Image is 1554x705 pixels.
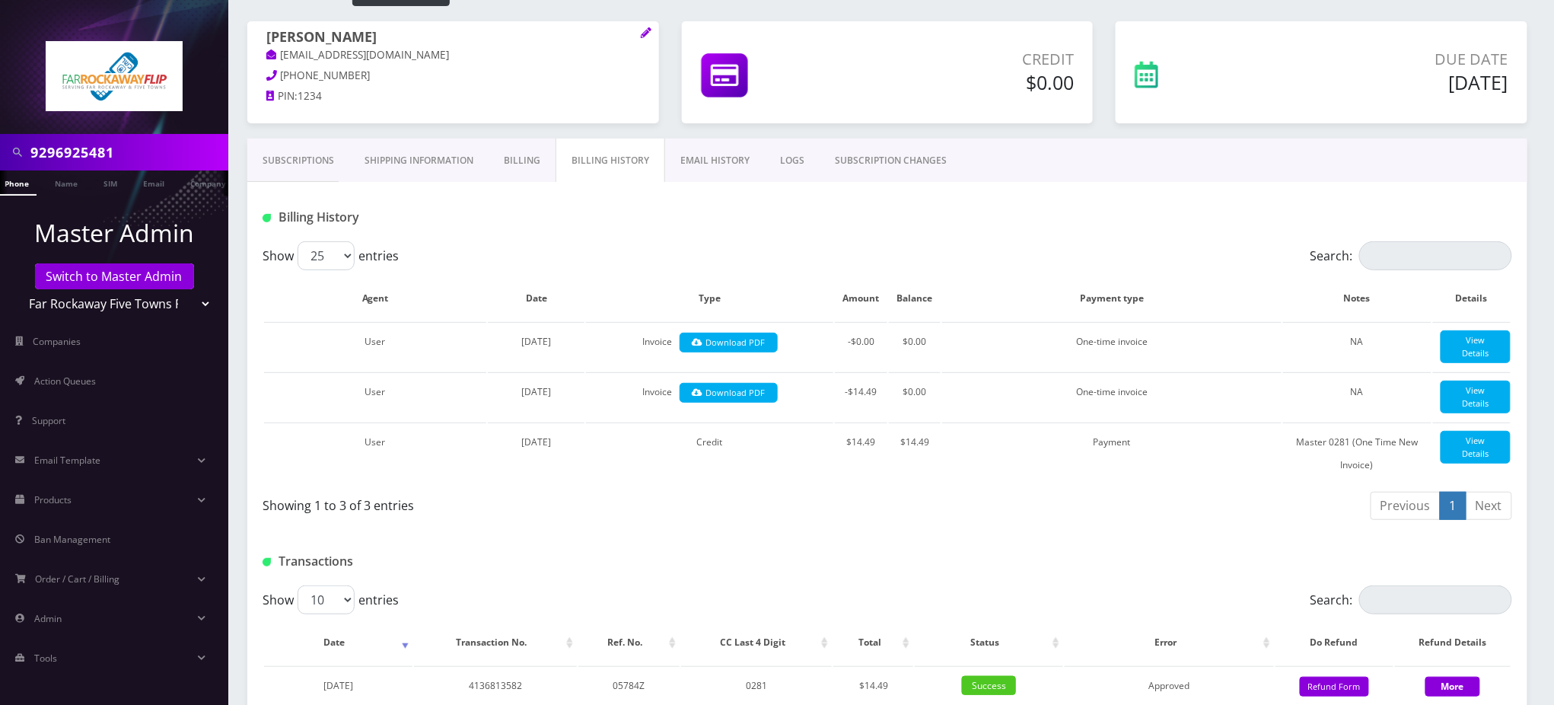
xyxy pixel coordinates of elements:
td: -$14.49 [835,372,887,421]
td: Approved [1065,666,1274,705]
span: [DATE] [323,679,353,692]
a: Company [183,171,234,194]
label: Show entries [263,585,399,614]
span: Companies [33,335,81,348]
img: Far Rockaway Five Towns Flip [46,41,183,111]
span: Tools [34,652,57,665]
a: Download PDF [680,383,778,404]
label: Search: [1310,241,1512,270]
th: Ref. No.: activate to sort column ascending [578,620,680,665]
a: Switch to Master Admin [35,263,194,289]
span: Order / Cart / Billing [36,573,120,585]
span: [DATE] [521,435,551,448]
span: Products [34,493,72,506]
td: One-time invoice [942,372,1282,421]
th: Agent [264,276,486,321]
a: SUBSCRIPTION CHANGES [820,139,962,183]
span: [PHONE_NUMBER] [281,69,371,82]
span: 1234 [298,89,322,103]
th: Date: activate to sort column ascending [264,620,412,665]
th: Details [1433,276,1511,321]
td: $14.49 [889,423,941,484]
h5: [DATE] [1267,71,1508,94]
a: SIM [96,171,125,194]
th: Refund Details [1395,620,1511,665]
span: Support [32,414,65,427]
a: Shipping Information [349,139,489,183]
h5: $0.00 [866,71,1075,94]
a: Next [1466,492,1512,520]
span: Email Template [34,454,100,467]
a: [EMAIL_ADDRESS][DOMAIN_NAME] [266,48,450,63]
th: Status: activate to sort column ascending [915,620,1063,665]
a: 1 [1440,492,1466,520]
span: Success [962,676,1016,695]
input: Search in Company [30,138,225,167]
span: Admin [34,612,62,625]
th: Transaction No.: activate to sort column ascending [414,620,578,665]
td: $0.00 [889,372,941,421]
th: Date [488,276,584,321]
td: 4136813582 [414,666,578,705]
td: One-time invoice [942,322,1282,371]
td: Payment [942,423,1282,484]
a: Download PDF [680,333,778,353]
td: User [264,423,486,484]
a: Subscriptions [247,139,349,183]
span: Action Queues [34,375,96,388]
a: Billing [489,139,556,183]
select: Showentries [298,241,355,270]
td: 0281 [681,666,832,705]
img: Transactions [263,558,271,566]
td: Invoice [586,322,833,371]
label: Show entries [263,241,399,270]
th: CC Last 4 Digit: activate to sort column ascending [681,620,832,665]
input: Search: [1359,241,1512,270]
span: Ban Management [34,533,110,546]
span: [DATE] [521,385,551,398]
th: Error: activate to sort column ascending [1065,620,1274,665]
a: Name [47,171,85,194]
p: Due Date [1267,48,1508,71]
a: View Details [1441,431,1511,464]
td: $14.49 [833,666,913,705]
td: User [264,372,486,421]
a: PIN: [266,89,298,104]
th: Balance [889,276,941,321]
td: $0.00 [889,322,941,371]
a: Previous [1371,492,1441,520]
button: Refund Form [1300,677,1369,697]
h1: Billing History [263,210,664,225]
a: EMAIL HISTORY [665,139,765,183]
td: NA [1283,322,1431,371]
h1: Transactions [263,554,664,569]
th: Notes [1283,276,1431,321]
td: NA [1283,372,1431,421]
th: Do Refund [1275,620,1393,665]
th: Total: activate to sort column ascending [833,620,913,665]
input: Search: [1359,585,1512,614]
p: Credit [866,48,1075,71]
td: Master 0281 (One Time New Invoice) [1283,423,1431,484]
th: Amount [835,276,887,321]
a: View Details [1441,381,1511,413]
a: Email [135,171,172,194]
a: LOGS [765,139,820,183]
select: Showentries [298,585,355,614]
td: User [264,322,486,371]
td: Invoice [586,372,833,421]
button: More [1425,677,1480,697]
td: $14.49 [835,423,887,484]
h1: [PERSON_NAME] [266,29,640,47]
th: Type [586,276,833,321]
a: View Details [1441,330,1511,363]
label: Search: [1310,585,1512,614]
div: Showing 1 to 3 of 3 entries [263,490,876,515]
td: Credit [586,423,833,484]
a: Billing History [556,139,665,183]
span: [DATE] [521,335,551,348]
td: -$0.00 [835,322,887,371]
th: Payment type [942,276,1282,321]
td: 05784Z [578,666,680,705]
